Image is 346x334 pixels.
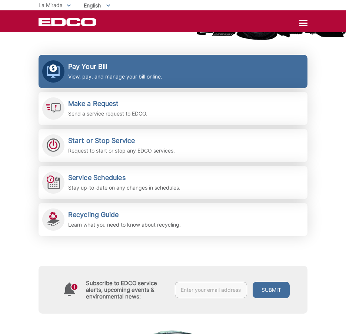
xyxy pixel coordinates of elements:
[68,63,162,71] h2: Pay Your Bill
[68,174,180,182] h2: Service Schedules
[39,18,97,26] a: EDCD logo. Return to the homepage.
[175,282,247,298] input: Enter your email address...
[39,166,307,199] a: Service Schedules Stay up-to-date on any changes in schedules.
[86,280,167,300] h4: Subscribe to EDCO service alerts, upcoming events & environmental news:
[39,92,307,125] a: Make a Request Send a service request to EDCO.
[68,221,181,229] p: Learn what you need to know about recycling.
[39,203,307,236] a: Recycling Guide Learn what you need to know about recycling.
[253,282,290,298] button: Submit
[39,55,307,88] a: Pay Your Bill View, pay, and manage your bill online.
[68,100,147,108] h2: Make a Request
[68,137,175,145] h2: Start or Stop Service
[68,211,181,219] h2: Recycling Guide
[68,184,180,192] p: Stay up-to-date on any changes in schedules.
[68,73,162,81] p: View, pay, and manage your bill online.
[39,2,63,8] span: La Mirada
[68,147,175,155] p: Request to start or stop any EDCO services.
[68,110,147,118] p: Send a service request to EDCO.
